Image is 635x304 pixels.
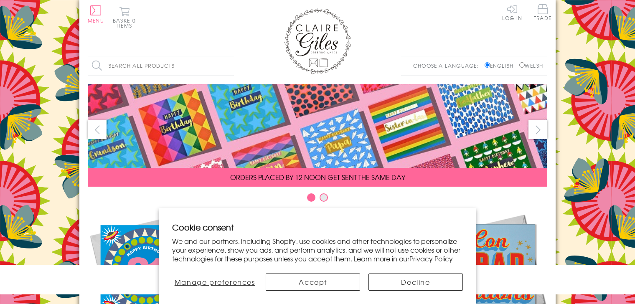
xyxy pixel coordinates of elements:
[368,274,463,291] button: Decline
[413,62,483,69] p: Choose a language:
[117,17,136,29] span: 0 items
[502,4,522,20] a: Log In
[88,5,104,23] button: Menu
[519,62,543,69] label: Welsh
[485,62,518,69] label: English
[88,17,104,24] span: Menu
[320,193,328,202] button: Carousel Page 2
[172,221,463,233] h2: Cookie consent
[519,62,525,68] input: Welsh
[88,56,234,75] input: Search all products
[88,120,107,139] button: prev
[230,172,405,182] span: ORDERS PLACED BY 12 NOON GET SENT THE SAME DAY
[534,4,551,20] span: Trade
[528,120,547,139] button: next
[113,7,136,28] button: Basket0 items
[175,277,255,287] span: Manage preferences
[226,56,234,75] input: Search
[485,62,490,68] input: English
[284,8,351,74] img: Claire Giles Greetings Cards
[88,193,547,206] div: Carousel Pagination
[266,274,360,291] button: Accept
[409,253,453,263] a: Privacy Policy
[534,4,551,22] a: Trade
[307,193,315,202] button: Carousel Page 1 (Current Slide)
[172,274,257,291] button: Manage preferences
[172,237,463,263] p: We and our partners, including Shopify, use cookies and other technologies to personalize your ex...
